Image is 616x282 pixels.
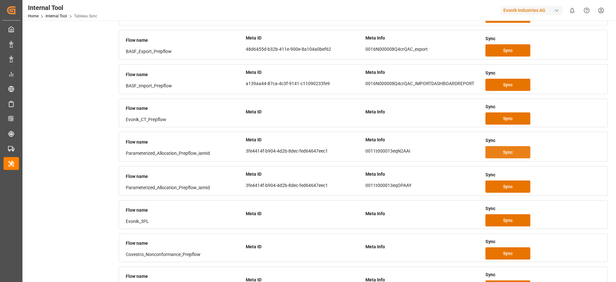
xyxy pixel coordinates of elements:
[126,35,241,46] div: Flow name
[485,33,601,44] div: Sync
[365,148,481,154] p: 0011t000013eqN2AAI
[246,241,361,252] div: Meta ID
[126,271,241,282] div: Flow name
[503,217,513,224] span: Sync
[126,171,241,182] div: Flow name
[485,181,530,193] button: Sync
[485,135,601,146] div: Sync
[126,103,241,114] div: Flow name
[365,208,481,219] div: Meta Info
[246,32,361,44] div: Meta ID
[126,83,241,89] div: BASF_Import_Prepflow
[126,205,241,216] div: Flow name
[501,6,562,15] div: Evonik Industries AG
[365,169,481,180] div: Meta Info
[126,137,241,148] div: Flow name
[126,69,241,80] div: Flow name
[246,169,361,180] div: Meta ID
[365,46,481,53] p: 0016N000008Q4crQAC_export
[503,250,513,257] span: Sync
[126,218,241,225] div: Evonik_3PL
[485,112,530,125] button: Sync
[365,241,481,252] div: Meta Info
[28,3,97,13] div: Internal Tool
[503,47,513,54] span: Sync
[246,67,361,78] div: Meta ID
[485,247,530,260] button: Sync
[365,134,481,145] div: Meta Info
[503,149,513,156] span: Sync
[126,150,241,157] div: Parameterized_Allocation_Prepflow_iamId
[365,32,481,44] div: Meta Info
[46,14,67,18] a: Internal Tool
[579,3,594,18] button: Help Center
[126,251,241,258] div: Covestro_Nonconformance_Prepflow
[485,269,601,280] div: Sync
[246,46,361,53] p: 48d6455d-b32b-411e-900e-8a104a0bef62
[365,80,481,87] p: 0016N000008Q4crQAC_IMPORTDASHBOARDREPORT
[485,79,530,91] button: Sync
[246,80,361,87] p: a139aa44-87ca-4c3f-9141-c11090233fe9
[503,115,513,122] span: Sync
[503,183,513,190] span: Sync
[126,238,241,249] div: Flow name
[246,182,361,189] p: 3fe4414f-b904-4d2b-8dec-fed64647eec1
[126,184,241,191] div: Parameterized_Allocation_Prepflow_iamId
[485,203,601,214] div: Sync
[126,48,241,55] div: BASF_Export_Prepflow
[246,106,361,118] div: Meta ID
[485,44,530,57] button: Sync
[246,134,361,145] div: Meta ID
[485,214,530,226] button: Sync
[485,67,601,79] div: Sync
[485,169,601,181] div: Sync
[503,82,513,88] span: Sync
[485,236,601,247] div: Sync
[365,182,481,189] p: 0011t000013eqOPAAY
[501,4,565,16] button: Evonik Industries AG
[365,67,481,78] div: Meta Info
[485,146,530,158] button: Sync
[485,101,601,112] div: Sync
[126,116,241,123] div: Evonik_CT_Prepflow
[365,106,481,118] div: Meta Info
[565,3,579,18] button: show 0 new notifications
[246,148,361,154] p: 3fe4414f-b904-4d2b-8dec-fed64647eec1
[246,208,361,219] div: Meta ID
[28,14,38,18] a: Home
